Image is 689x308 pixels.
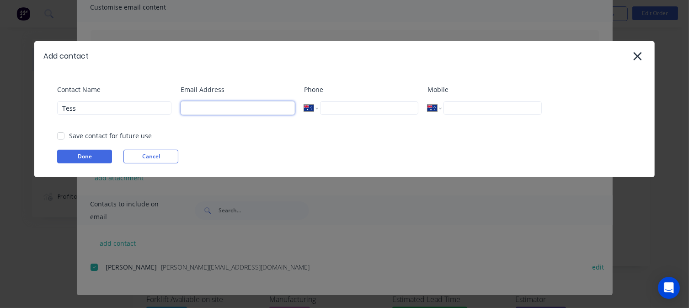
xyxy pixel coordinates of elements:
[69,131,152,140] div: Save contact for future use
[658,277,680,299] div: Open Intercom Messenger
[181,85,295,94] label: Email Address
[427,85,542,94] label: Mobile
[57,150,112,163] button: Done
[57,85,171,94] label: Contact Name
[304,85,418,94] label: Phone
[43,51,89,62] div: Add contact
[123,150,178,163] button: Cancel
